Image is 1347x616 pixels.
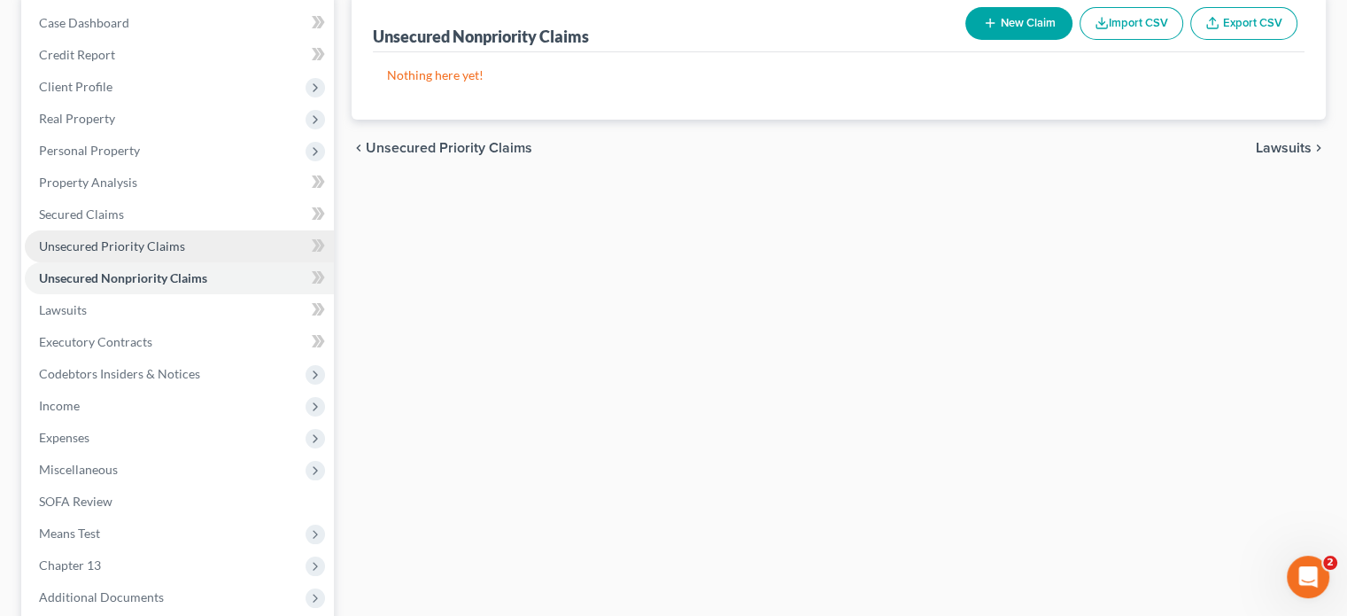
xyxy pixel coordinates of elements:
[39,175,137,190] span: Property Analysis
[39,494,112,509] span: SOFA Review
[39,238,185,253] span: Unsecured Priority Claims
[25,167,334,199] a: Property Analysis
[25,262,334,294] a: Unsecured Nonpriority Claims
[39,302,87,317] span: Lawsuits
[387,66,1290,84] p: Nothing here yet!
[25,486,334,518] a: SOFA Review
[39,143,140,158] span: Personal Property
[1190,7,1297,40] a: Export CSV
[39,589,164,604] span: Additional Documents
[965,7,1072,40] button: New Claim
[39,398,80,413] span: Income
[39,430,89,445] span: Expenses
[39,334,152,349] span: Executory Contracts
[25,199,334,230] a: Secured Claims
[366,141,532,155] span: Unsecured Priority Claims
[352,141,532,155] button: chevron_left Unsecured Priority Claims
[1287,556,1329,598] iframe: Intercom live chat
[39,207,124,222] span: Secured Claims
[373,26,589,47] div: Unsecured Nonpriority Claims
[25,326,334,358] a: Executory Contracts
[39,15,129,30] span: Case Dashboard
[1080,7,1183,40] button: Import CSV
[39,47,115,62] span: Credit Report
[25,294,334,326] a: Lawsuits
[352,141,366,155] i: chevron_left
[1256,141,1326,155] button: Lawsuits chevron_right
[1312,141,1326,155] i: chevron_right
[39,111,115,126] span: Real Property
[39,462,118,477] span: Miscellaneous
[39,79,112,94] span: Client Profile
[1256,141,1312,155] span: Lawsuits
[39,526,100,541] span: Means Test
[25,230,334,262] a: Unsecured Priority Claims
[25,7,334,39] a: Case Dashboard
[39,366,200,381] span: Codebtors Insiders & Notices
[1323,556,1337,570] span: 2
[25,39,334,71] a: Credit Report
[39,270,207,285] span: Unsecured Nonpriority Claims
[39,558,101,573] span: Chapter 13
